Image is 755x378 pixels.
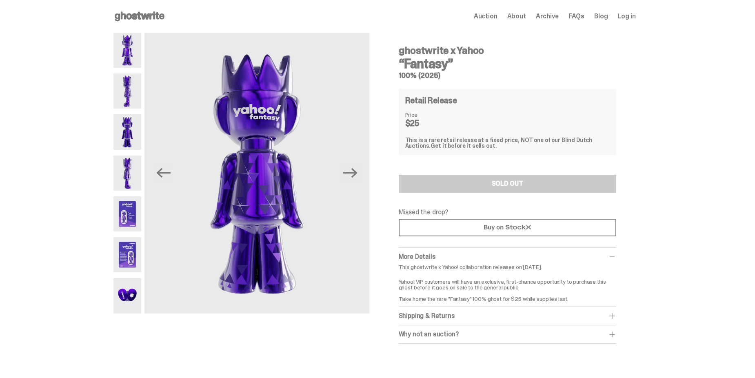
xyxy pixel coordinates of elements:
p: This ghostwrite x Yahoo! collaboration releases on [DATE]. [399,264,616,270]
a: Log in [617,13,635,20]
dt: Price [405,112,446,118]
img: Yahoo-HG---6.png [113,237,142,272]
img: Yahoo-HG---4.png [113,156,142,191]
button: SOLD OUT [399,175,616,193]
a: Blog [594,13,608,20]
h4: ghostwrite x Yahoo [399,46,616,56]
img: Yahoo-HG---7.png [113,278,142,313]
div: Why not an auction? [399,330,616,338]
a: Archive [536,13,559,20]
p: Yahoo! VIP customers will have an exclusive, first-chance opportunity to purchase this ghost befo... [399,273,616,302]
span: More Details [399,252,435,261]
a: Auction [474,13,497,20]
p: Missed the drop? [399,209,616,216]
h5: 100% (2025) [399,72,616,79]
img: Yahoo-HG---3.png [113,114,142,149]
a: FAQs [568,13,584,20]
div: Shipping & Returns [399,312,616,320]
a: About [507,13,526,20]
button: Next [342,164,360,182]
h3: “Fantasy” [399,57,616,70]
button: Previous [154,164,172,182]
h4: Retail Release [405,96,457,105]
span: Get it before it sells out. [431,142,497,149]
img: Yahoo-HG---5.png [113,196,142,231]
dd: $25 [405,119,446,127]
img: Yahoo-HG---3.png [144,33,369,314]
div: SOLD OUT [492,180,523,187]
img: Yahoo-HG---1.png [113,33,142,68]
div: This is a rare retail release at a fixed price, NOT one of our Blind Dutch Auctions. [405,137,610,149]
img: Yahoo-HG---2.png [113,73,142,109]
